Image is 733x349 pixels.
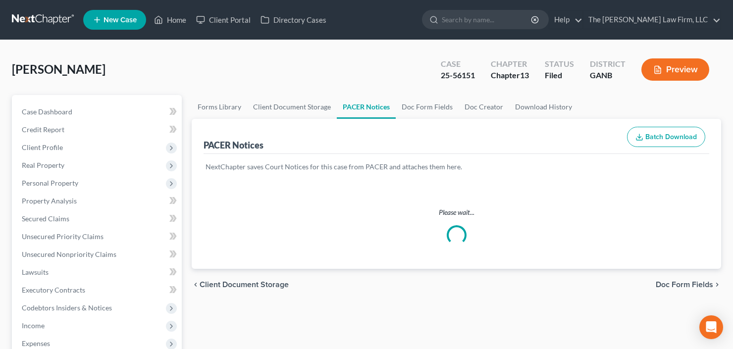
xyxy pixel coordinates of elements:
a: Executory Contracts [14,281,182,299]
a: Download History [509,95,578,119]
a: Secured Claims [14,210,182,228]
span: [PERSON_NAME] [12,62,105,76]
a: PACER Notices [337,95,396,119]
span: Credit Report [22,125,64,134]
i: chevron_left [192,281,200,289]
a: Help [549,11,582,29]
span: Property Analysis [22,197,77,205]
div: Chapter [491,70,529,81]
div: PACER Notices [204,139,263,151]
i: chevron_right [713,281,721,289]
span: Client Profile [22,143,63,151]
span: Unsecured Nonpriority Claims [22,250,116,258]
button: Batch Download [627,127,705,148]
div: Case [441,58,475,70]
span: Lawsuits [22,268,49,276]
div: Open Intercom Messenger [699,315,723,339]
span: Unsecured Priority Claims [22,232,104,241]
a: Client Portal [191,11,256,29]
a: Property Analysis [14,192,182,210]
a: Home [149,11,191,29]
div: Filed [545,70,574,81]
p: NextChapter saves Court Notices for this case from PACER and attaches them here. [206,162,707,172]
span: Batch Download [645,133,697,141]
span: 13 [520,70,529,80]
a: Client Document Storage [247,95,337,119]
span: Executory Contracts [22,286,85,294]
span: Secured Claims [22,214,69,223]
div: Status [545,58,574,70]
span: Doc Form Fields [656,281,713,289]
a: Case Dashboard [14,103,182,121]
a: The [PERSON_NAME] Law Firm, LLC [583,11,721,29]
div: Chapter [491,58,529,70]
button: Preview [641,58,709,81]
button: chevron_left Client Document Storage [192,281,289,289]
span: Client Document Storage [200,281,289,289]
a: Doc Creator [459,95,509,119]
a: Directory Cases [256,11,331,29]
a: Unsecured Priority Claims [14,228,182,246]
a: Forms Library [192,95,247,119]
span: Income [22,321,45,330]
span: Codebtors Insiders & Notices [22,303,112,312]
span: Personal Property [22,179,78,187]
span: Case Dashboard [22,107,72,116]
div: GANB [590,70,626,81]
span: New Case [104,16,137,24]
a: Unsecured Nonpriority Claims [14,246,182,263]
button: Doc Form Fields chevron_right [656,281,721,289]
p: Please wait... [192,207,721,217]
input: Search by name... [442,10,532,29]
span: Real Property [22,161,64,169]
span: Expenses [22,339,50,348]
a: Doc Form Fields [396,95,459,119]
a: Credit Report [14,121,182,139]
a: Lawsuits [14,263,182,281]
div: District [590,58,626,70]
div: 25-56151 [441,70,475,81]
